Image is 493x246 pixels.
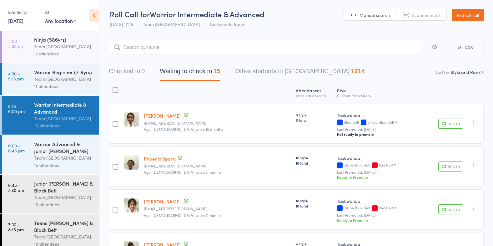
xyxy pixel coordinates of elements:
[337,206,425,211] div: Stripe Blue Belt
[8,17,23,24] a: [DATE]
[144,121,291,125] small: choicelychanly@hotmail.com
[34,75,94,83] div: Team [GEOGRAPHIC_DATA]
[8,7,39,17] div: Events for
[34,122,94,129] div: 15 attendees
[34,233,94,240] div: Team [GEOGRAPHIC_DATA]
[351,68,365,74] div: 1214
[124,112,139,127] img: image1715236322.png
[2,31,99,63] a: 4:00 -4:30 pmNinja (5&6yrs)Team [GEOGRAPHIC_DATA]12 attendees
[34,69,94,75] div: Warrior Beginner (7-9yrs)
[144,164,291,168] small: robbienbbqs@gmail.com
[335,84,427,101] div: Style
[379,206,393,210] div: Red Belt
[45,7,76,17] div: At
[150,9,264,19] span: Warrior Intermediate & Advanced
[337,198,425,204] div: Taekwondo
[209,21,245,27] span: Taekwondo Room
[360,12,390,18] span: Manual search
[45,17,76,24] div: Any location
[337,132,425,137] div: Not ready to promote
[412,12,440,18] span: Scanner input
[34,154,94,161] div: Team [GEOGRAPHIC_DATA]
[144,155,175,162] a: Phoenix Spark
[296,155,332,160] span: 18 style
[213,68,220,74] div: 15
[34,161,94,169] div: 15 attendees
[337,112,425,118] div: Taekwondo
[34,83,94,90] div: 11 attendees
[337,127,425,131] small: Last Promoted: [DATE]
[235,64,365,81] button: Other students in [GEOGRAPHIC_DATA]1214
[144,198,181,205] a: [PERSON_NAME]
[448,41,484,54] button: CSV
[296,112,332,117] span: 6 style
[144,126,223,132] span: Age: [DEMOGRAPHIC_DATA] years 10 months
[124,155,139,170] img: image1611961125.png
[367,120,394,124] div: Stripe Blue Belt
[144,169,221,175] span: Age: [DEMOGRAPHIC_DATA] years 3 months
[144,112,181,119] a: [PERSON_NAME]
[8,104,25,114] time: 5:15 - 6:00 pm
[34,219,94,233] div: Teens [PERSON_NAME] & Black Belt
[110,9,150,19] span: Roll Call for
[452,9,484,21] a: Exit roll call
[2,96,99,135] a: 5:15 -6:00 pmWarrior Intermediate & AdvancedTeam [GEOGRAPHIC_DATA]15 attendees
[141,68,145,74] div: 0
[438,204,463,214] button: Check in
[296,94,332,98] div: since last grading
[144,207,291,211] small: swettadesai@yahoo.com.au
[337,163,425,168] div: Stripe Blue Belt
[296,117,332,123] span: 6 total
[124,198,139,213] img: image1613772490.png
[144,213,221,218] span: Age: [DEMOGRAPHIC_DATA] years 7 months
[450,69,480,75] div: Style and Rank
[435,69,449,75] label: Sort by
[337,170,425,174] small: Last Promoted: [DATE]
[337,155,425,161] div: Taekwondo
[438,161,463,172] button: Check in
[296,160,332,166] span: 18 total
[337,94,425,98] div: Current / Next Rank
[8,222,24,232] time: 7:30 - 8:15 pm
[110,21,133,27] span: [DATE] 17:15
[2,175,99,213] a: 6:45 -7:30 pmJunior [PERSON_NAME] & Black BeltTeam [GEOGRAPHIC_DATA]16 attendees
[34,50,94,57] div: 12 attendees
[293,84,335,101] div: Atten­dances
[337,120,425,125] div: Blue Belt
[337,218,425,223] div: Ready to Promote
[8,71,24,81] time: 4:30 - 5:15 pm
[8,38,24,49] time: 4:00 - 4:30 pm
[296,198,332,203] span: 18 style
[160,64,220,81] button: Waiting to check in15
[2,135,99,174] a: 6:00 -6:45 pmWarrior Advanced & Junior [PERSON_NAME]Team [GEOGRAPHIC_DATA]15 attendees
[379,163,393,167] div: Red Belt
[34,141,94,154] div: Warrior Advanced & Junior [PERSON_NAME]
[34,115,94,122] div: Team [GEOGRAPHIC_DATA]
[8,182,24,192] time: 6:45 - 7:30 pm
[109,64,145,81] button: Checked in0
[337,213,425,217] small: Last Promoted: [DATE]
[109,40,421,54] input: Search by name
[8,143,25,153] time: 6:00 - 6:45 pm
[34,194,94,201] div: Team [GEOGRAPHIC_DATA]
[34,43,94,50] div: Team [GEOGRAPHIC_DATA]
[2,63,99,95] a: 4:30 -5:15 pmWarrior Beginner (7-9yrs)Team [GEOGRAPHIC_DATA]11 attendees
[34,36,94,43] div: Ninja (5&6yrs)
[337,174,425,180] div: Ready to Promote
[34,101,94,115] div: Warrior Intermediate & Advanced
[143,21,200,27] span: Team [GEOGRAPHIC_DATA]
[34,180,94,194] div: Junior [PERSON_NAME] & Black Belt
[438,119,463,129] button: Check in
[34,201,94,208] div: 16 attendees
[296,203,332,208] span: 18 total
